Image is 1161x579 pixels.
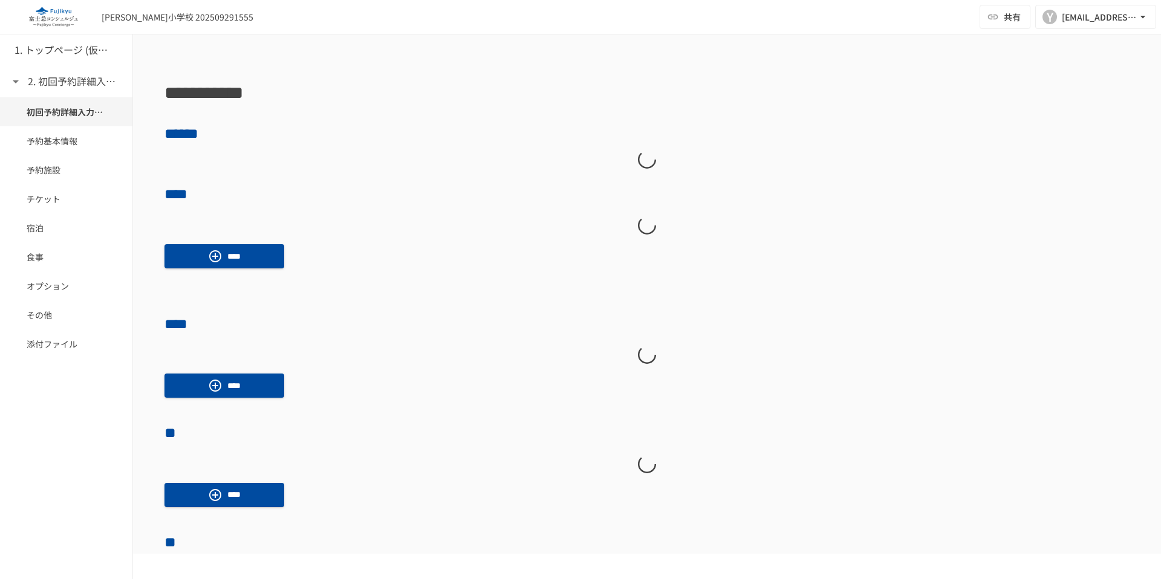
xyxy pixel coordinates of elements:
span: 添付ファイル [27,337,106,351]
button: 共有 [980,5,1030,29]
h6: 2. 初回予約詳細入力ページ [28,74,125,89]
span: オプション [27,279,106,293]
h6: 1. トップページ (仮予約一覧) [15,42,111,58]
div: [PERSON_NAME]小学校 202509291555 [102,11,253,24]
img: eQeGXtYPV2fEKIA3pizDiVdzO5gJTl2ahLbsPaD2E4R [15,7,92,27]
span: 予約基本情報 [27,134,106,147]
span: 予約施設 [27,163,106,176]
span: 初回予約詳細入力ページ [27,105,106,118]
div: [EMAIL_ADDRESS][DOMAIN_NAME] [1062,10,1137,25]
span: その他 [27,308,106,322]
span: チケット [27,192,106,205]
div: Y [1042,10,1057,24]
span: 食事 [27,250,106,264]
button: Y[EMAIL_ADDRESS][DOMAIN_NAME] [1035,5,1156,29]
span: 宿泊 [27,221,106,235]
span: 共有 [1004,10,1021,24]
